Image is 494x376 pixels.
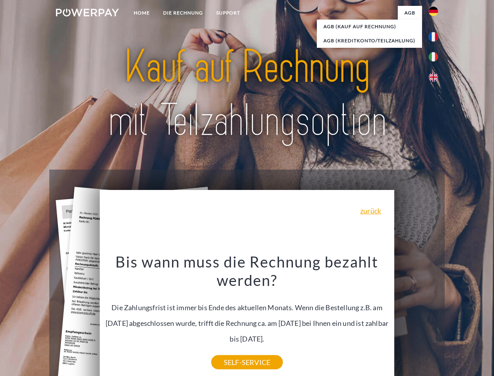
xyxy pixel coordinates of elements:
[210,6,247,20] a: SUPPORT
[211,355,283,369] a: SELF-SERVICE
[56,9,119,16] img: logo-powerpay-white.svg
[429,72,438,82] img: en
[360,207,381,214] a: zurück
[429,52,438,61] img: it
[156,6,210,20] a: DIE RECHNUNG
[317,34,422,48] a: AGB (Kreditkonto/Teilzahlung)
[398,6,422,20] a: agb
[104,252,390,362] div: Die Zahlungsfrist ist immer bis Ende des aktuellen Monats. Wenn die Bestellung z.B. am [DATE] abg...
[317,20,422,34] a: AGB (Kauf auf Rechnung)
[127,6,156,20] a: Home
[429,7,438,16] img: de
[104,252,390,290] h3: Bis wann muss die Rechnung bezahlt werden?
[75,38,419,150] img: title-powerpay_de.svg
[429,32,438,42] img: fr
